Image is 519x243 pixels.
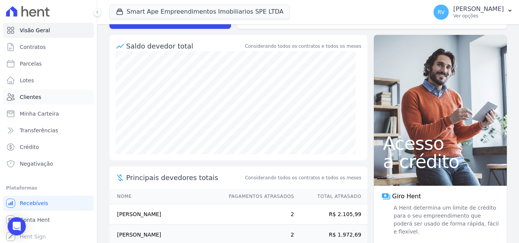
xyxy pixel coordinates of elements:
span: Principais devedores totais [126,172,244,183]
a: Negativação [3,156,94,171]
button: Smart Ape Empreendimentos Imobiliarios SPE LTDA [109,5,290,19]
p: Ver opções [453,13,504,19]
span: Crédito [20,143,39,151]
td: [PERSON_NAME] [109,204,222,225]
button: RV [PERSON_NAME] Ver opções [427,2,519,23]
a: Clientes [3,89,94,105]
span: Considerando todos os contratos e todos os meses [245,174,361,181]
div: Plataformas [6,183,91,193]
td: 2 [222,204,294,225]
a: Minha Carteira [3,106,94,121]
span: Transferências [20,127,58,134]
th: Pagamentos Atrasados [222,189,294,204]
a: Crédito [3,140,94,155]
td: R$ 2.105,99 [294,204,367,225]
span: Contratos [20,43,46,51]
span: Clientes [20,93,41,101]
a: Lotes [3,73,94,88]
span: Conta Hent [20,216,50,224]
span: a crédito [383,152,498,171]
span: Lotes [20,77,34,84]
span: Recebíveis [20,199,48,207]
span: A Hent determina um limite de crédito para o seu empreendimento que poderá ser usado de forma ráp... [392,204,499,236]
p: [PERSON_NAME] [453,5,504,13]
span: Negativação [20,160,53,168]
span: Visão Geral [20,27,50,34]
div: Considerando todos os contratos e todos os meses [245,43,361,50]
span: Parcelas [20,60,42,67]
div: Saldo devedor total [126,41,244,51]
a: Recebíveis [3,196,94,211]
a: Visão Geral [3,23,94,38]
a: Parcelas [3,56,94,71]
span: RV [438,9,445,15]
a: Conta Hent [3,212,94,227]
span: Giro Hent [392,192,421,201]
a: Contratos [3,39,94,55]
div: Open Intercom Messenger [8,217,26,235]
span: Minha Carteira [20,110,59,118]
a: Transferências [3,123,94,138]
th: Total Atrasado [294,189,367,204]
th: Nome [109,189,222,204]
span: Acesso [383,134,498,152]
